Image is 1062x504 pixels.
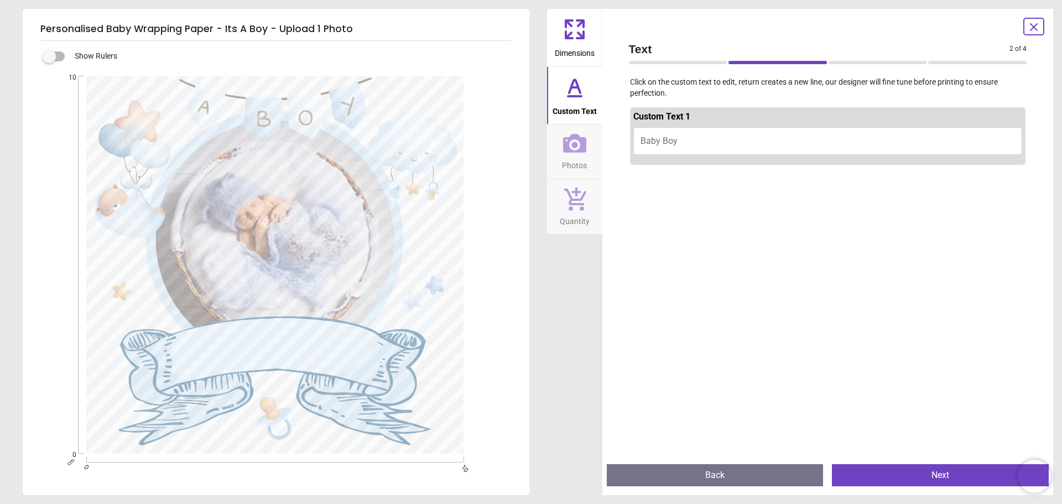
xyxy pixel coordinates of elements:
h5: Personalised Baby Wrapping Paper - Its A Boy - Upload 1 Photo [40,18,512,41]
button: Photos [547,124,602,179]
button: Baby Boy [633,127,1023,155]
span: 2 of 4 [1009,44,1027,54]
span: Custom Text [553,101,597,117]
span: Quantity [560,211,590,227]
button: Custom Text [547,67,602,124]
iframe: Brevo live chat [1018,460,1051,493]
button: Back [607,464,824,486]
button: Quantity [547,179,602,235]
span: Text [629,41,1010,57]
span: Photos [562,155,587,172]
p: Click on the custom text to edit, return creates a new line, our designer will fine tune before p... [620,77,1036,98]
span: Baby Boy [641,136,678,146]
button: Dimensions [547,9,602,66]
div: Show Rulers [49,50,529,63]
span: 10 [55,73,76,82]
span: Dimensions [555,43,595,59]
button: Next [832,464,1049,486]
span: Custom Text 1 [633,111,690,122]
